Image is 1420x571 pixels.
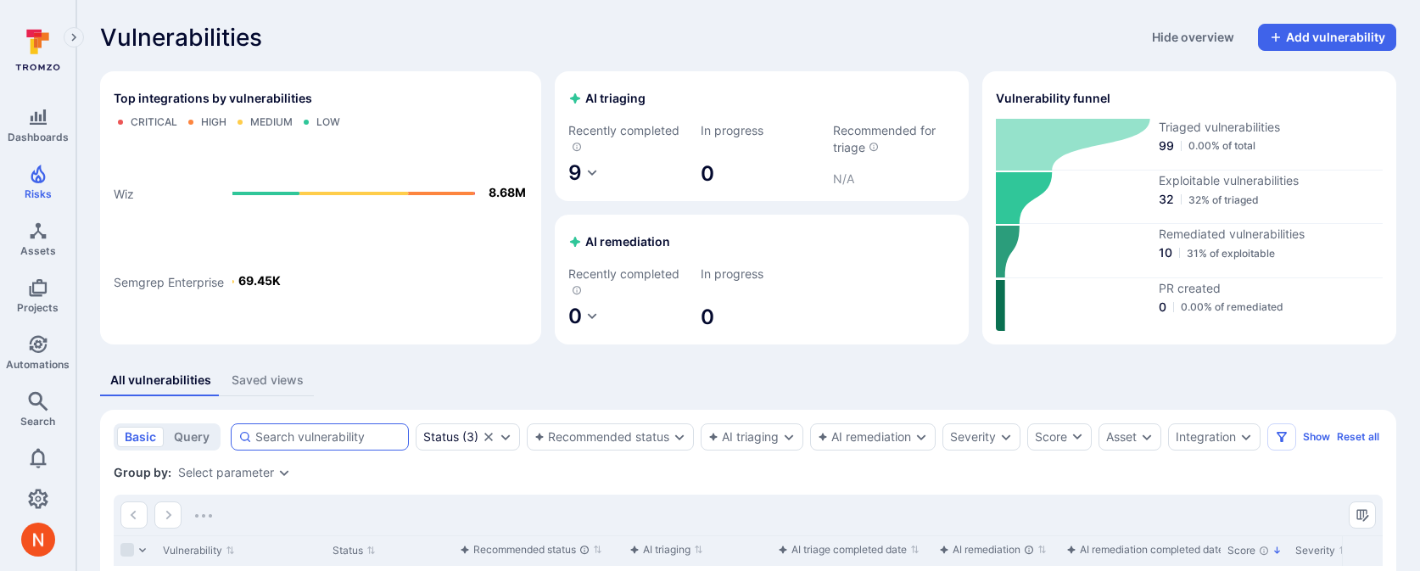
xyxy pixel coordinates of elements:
[114,275,224,290] text: Semgrep Enterprise
[20,415,55,428] span: Search
[629,541,690,558] div: AI triaging
[154,501,182,529] button: Go to the next page
[21,523,55,557] img: ACg8ocIprwjrgDQnDsNSk9Ghn5p5-B8DpAKWoJ5Gi9syOE4K59tr4Q=s96-c
[1188,139,1255,152] span: 0.00% of total
[1349,501,1376,529] div: Manage columns
[64,27,84,48] button: Expand navigation menu
[568,233,670,250] h2: AI remediation
[1267,423,1296,451] button: Filters
[914,430,928,444] button: Expand dropdown
[701,160,823,188] span: 0
[869,142,879,152] svg: Vulnerabilities with critical and high severity from supported integrations (SCA/SAST/CSPM) that ...
[1303,430,1330,443] button: Show
[1140,430,1154,444] button: Expand dropdown
[166,427,217,447] button: query
[460,541,590,558] div: Recommended status
[131,115,177,129] div: Critical
[1159,172,1383,189] span: Exploitable vulnerabilities
[117,427,164,447] button: basic
[1066,541,1224,558] div: AI remediation completed date
[572,142,582,152] svg: AI triaged vulnerabilities in the last 7 days
[1295,544,1348,557] button: Sort by Severity
[568,304,582,328] span: 0
[1176,430,1236,444] button: Integration
[568,160,582,185] span: 9
[195,514,212,518] img: Loading...
[1035,428,1067,445] div: Score
[939,543,1047,557] button: Sort by function(){return k.createElement(hN.A,{direction:"row",alignItems:"center",gap:4},k.crea...
[939,541,1034,558] div: AI remediation
[999,430,1013,444] button: Expand dropdown
[68,31,80,45] i: Expand navigation menu
[100,365,1396,396] div: assets tabs
[673,430,686,444] button: Expand dropdown
[178,466,291,479] div: grouping parameters
[316,115,340,129] div: Low
[778,543,920,557] button: Sort by function(){return k.createElement(hN.A,{direction:"row",alignItems:"center",gap:4},k.crea...
[1066,543,1237,557] button: Sort by function(){return k.createElement(hN.A,{direction:"row",alignItems:"center",gap:4},k.crea...
[1159,280,1383,297] span: PR created
[1159,119,1383,136] span: Triaged vulnerabilities
[996,90,1110,107] h2: Vulnerability funnel
[1159,299,1166,316] span: 0
[1027,423,1092,451] button: Score
[568,122,690,156] span: Recently completed
[568,266,690,299] span: Recently completed
[100,24,262,51] span: Vulnerabilities
[120,543,134,557] span: Select all rows
[114,136,528,331] svg: Top integrations by vulnerabilities bar
[701,122,823,139] span: In progress
[568,160,599,188] button: 9
[1187,247,1275,260] span: 31% of exploitable
[114,187,134,201] text: Wiz
[201,115,226,129] div: High
[114,90,312,107] span: Top integrations by vulnerabilities
[1239,430,1253,444] button: Expand dropdown
[499,430,512,444] button: Expand dropdown
[238,273,281,288] text: 69.45K
[255,428,401,445] input: Search vulnerability
[708,430,779,444] div: AI triaging
[568,90,646,107] h2: AI triaging
[1227,544,1282,557] button: Sort by Score
[701,266,823,283] span: In progress
[21,523,55,557] div: Neeren Patki
[423,430,478,444] button: Status(3)
[572,285,582,295] svg: AI remediated vulnerabilities in the last 7 days
[423,430,478,444] div: ( 3 )
[1159,191,1174,208] span: 32
[20,244,56,257] span: Assets
[1159,137,1174,154] span: 99
[17,301,59,314] span: Projects
[782,430,796,444] button: Expand dropdown
[423,430,459,444] div: Status
[1181,300,1283,313] span: 0.00% of remediated
[460,543,602,557] button: Sort by function(){return k.createElement(hN.A,{direction:"row",alignItems:"center",gap:4},k.crea...
[482,430,495,444] button: Clear selection
[1106,430,1137,444] button: Asset
[833,171,955,188] p: N/A
[163,544,235,557] button: Sort by Vulnerability
[833,122,955,156] span: Recommended for triage
[568,303,599,331] button: 0
[1159,226,1383,243] span: Remediated vulnerabilities
[818,430,911,444] button: AI remediation
[8,131,69,143] span: Dashboards
[950,430,996,444] button: Severity
[114,464,171,481] span: Group by:
[25,188,52,200] span: Risks
[178,466,274,479] button: Select parameter
[1159,244,1172,261] span: 10
[1188,193,1259,206] span: 32% of triaged
[534,430,669,444] button: Recommended status
[778,541,907,558] div: AI triage completed date
[1337,430,1379,443] button: Reset all
[629,543,703,557] button: Sort by function(){return k.createElement(hN.A,{direction:"row",alignItems:"center",gap:4},k.crea...
[120,501,148,529] button: Go to the previous page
